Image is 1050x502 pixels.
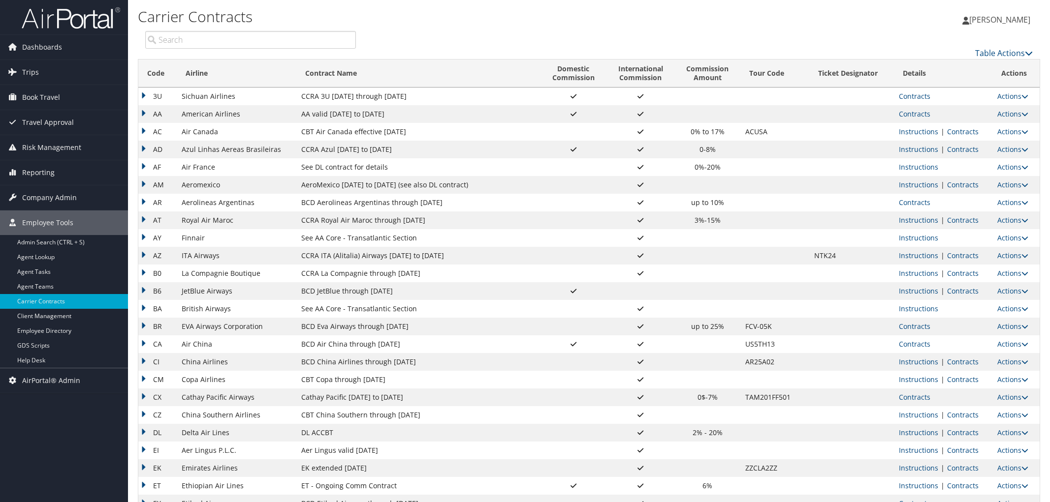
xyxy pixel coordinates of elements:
[938,463,947,472] span: |
[947,357,979,366] a: View Contracts
[997,91,1028,101] a: Actions
[938,428,947,437] span: |
[938,410,947,419] span: |
[899,198,930,207] a: View Contracts
[177,105,296,123] td: American Airlines
[997,198,1028,207] a: Actions
[740,123,809,141] td: ACUSA
[938,445,947,455] span: |
[899,91,930,101] a: View Contracts
[296,176,541,194] td: AeroMexico [DATE] to [DATE] (see also DL contract)
[997,162,1028,172] a: Actions
[947,286,979,295] a: View Contracts
[947,463,979,472] a: View Contracts
[145,31,356,49] input: Search
[138,59,177,88] th: Code: activate to sort column descending
[740,388,809,406] td: TAM201FF501
[296,371,541,388] td: CBT Copa through [DATE]
[899,445,938,455] a: View Ticketing Instructions
[177,211,296,229] td: Royal Air Maroc
[997,215,1028,225] a: Actions
[22,185,77,210] span: Company Admin
[177,459,296,477] td: Emirates Airlines
[296,300,541,318] td: See AA Core - Transatlantic Section
[899,286,938,295] a: View Ticketing Instructions
[296,123,541,141] td: CBT Air Canada effective [DATE]
[899,428,938,437] a: View Ticketing Instructions
[938,145,947,154] span: |
[740,353,809,371] td: AR25A02
[138,282,177,300] td: B6
[296,424,541,442] td: DL ACCBT
[138,194,177,211] td: AR
[177,442,296,459] td: Aer Lingus P.L.C.
[997,286,1028,295] a: Actions
[296,247,541,265] td: CCRA ITA (Alitalia) Airways [DATE] to [DATE]
[938,357,947,366] span: |
[296,388,541,406] td: Cathay Pacific [DATE] to [DATE]
[177,88,296,105] td: Sichuan Airlines
[675,59,741,88] th: CommissionAmount: activate to sort column ascending
[997,233,1028,242] a: Actions
[177,477,296,495] td: Ethiopian Air Lines
[138,88,177,105] td: 3U
[947,251,979,260] a: View Contracts
[899,215,938,225] a: View Ticketing Instructions
[899,304,938,313] a: View Ticketing Instructions
[138,318,177,335] td: BR
[740,335,809,353] td: US5TH13
[675,123,741,141] td: 0% to 17%
[138,105,177,123] td: AA
[138,406,177,424] td: CZ
[962,5,1040,34] a: [PERSON_NAME]
[138,353,177,371] td: CI
[997,322,1028,331] a: Actions
[177,123,296,141] td: Air Canada
[997,145,1028,154] a: Actions
[947,445,979,455] a: View Contracts
[947,428,979,437] a: View Contracts
[296,105,541,123] td: AA valid [DATE] to [DATE]
[675,141,741,158] td: 0-8%
[675,477,741,495] td: 6%
[177,424,296,442] td: Delta Air Lines
[899,339,930,349] a: View Contracts
[296,229,541,247] td: See AA Core - Transatlantic Section
[22,85,60,110] span: Book Travel
[138,211,177,229] td: AT
[997,463,1028,472] a: Actions
[177,176,296,194] td: Aeromexico
[296,353,541,371] td: BCD China Airlines through [DATE]
[740,318,809,335] td: FCV-05K
[138,442,177,459] td: EI
[809,247,894,265] td: NTK24
[997,481,1028,490] a: Actions
[975,48,1033,59] a: Table Actions
[177,406,296,424] td: China Southern Airlines
[997,339,1028,349] a: Actions
[177,300,296,318] td: British Airways
[992,59,1040,88] th: Actions
[997,268,1028,278] a: Actions
[296,59,541,88] th: Contract Name: activate to sort column ascending
[606,59,675,88] th: InternationalCommission: activate to sort column ascending
[938,286,947,295] span: |
[938,375,947,384] span: |
[675,158,741,176] td: 0%-20%
[899,180,938,189] a: View Ticketing Instructions
[947,180,979,189] a: View Contracts
[947,268,979,278] a: View Contracts
[675,388,741,406] td: 0$-7%
[740,59,809,88] th: Tour Code: activate to sort column ascending
[177,265,296,282] td: La Compagnie Boutique
[138,300,177,318] td: BA
[138,141,177,158] td: AD
[177,353,296,371] td: China Airlines
[894,59,992,88] th: Details: activate to sort column ascending
[177,282,296,300] td: JetBlue Airways
[938,251,947,260] span: |
[296,194,541,211] td: BCD Aerolineas Argentinas through [DATE]
[296,406,541,424] td: CBT China Southern through [DATE]
[947,481,979,490] a: View Contracts
[899,251,938,260] a: View Ticketing Instructions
